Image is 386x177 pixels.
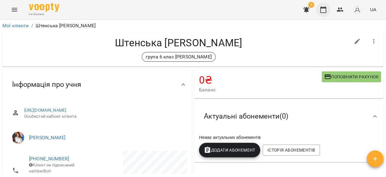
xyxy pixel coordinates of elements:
span: Інформація про учня [12,80,81,89]
div: Актуальні абонементи(0) [194,101,384,132]
div: Немає актуальних абонементів [198,133,380,142]
span: Історія абонементів [267,146,315,154]
div: Інформація про учня [2,69,192,100]
img: avatar_s.png [353,5,362,14]
button: Історія абонементів [263,145,320,156]
p: група 6 клас [PERSON_NAME] [146,53,212,61]
span: Баланс [199,86,322,93]
img: Voopty Logo [29,3,59,12]
button: Додати Абонемент [199,143,260,157]
h4: Штенська [PERSON_NAME] [7,37,350,49]
span: Додати Абонемент [204,146,255,154]
button: UA [368,4,379,15]
a: [PERSON_NAME] [29,135,65,140]
a: [PHONE_NUMBER] [29,156,69,162]
span: 3 [308,2,314,8]
span: Поповнити рахунок [324,73,379,80]
button: Поповнити рахунок [322,71,381,82]
h4: 0 ₴ [199,74,322,86]
span: Актуальні абонементи ( 0 ) [204,112,288,121]
span: Особистий кабінет клієнта [24,113,182,120]
p: Штенська [PERSON_NAME] [36,22,96,29]
img: Ольга Олександрівна Об'єдкова [12,132,24,144]
button: Menu [7,2,22,17]
span: Клієнт не підписаний на ViberBot! [29,162,74,173]
div: група 6 клас [PERSON_NAME] [142,52,216,62]
a: Мої клієнти [2,23,29,28]
nav: breadcrumb [2,22,384,29]
li: / [31,22,33,29]
span: UA [370,6,376,13]
span: For Business [29,12,59,16]
a: [URL][DOMAIN_NAME] [24,108,67,113]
